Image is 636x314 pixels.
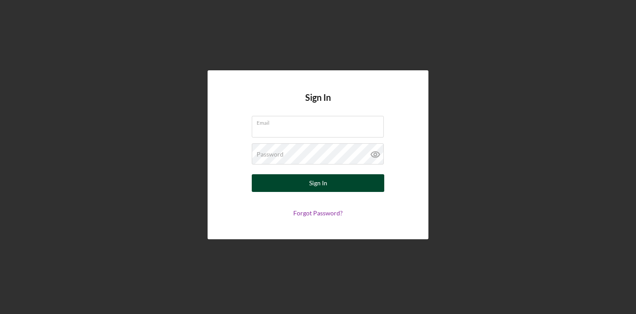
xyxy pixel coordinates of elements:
h4: Sign In [305,92,331,116]
button: Sign In [252,174,384,192]
a: Forgot Password? [293,209,343,217]
div: Sign In [309,174,327,192]
label: Password [257,151,284,158]
label: Email [257,116,384,126]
